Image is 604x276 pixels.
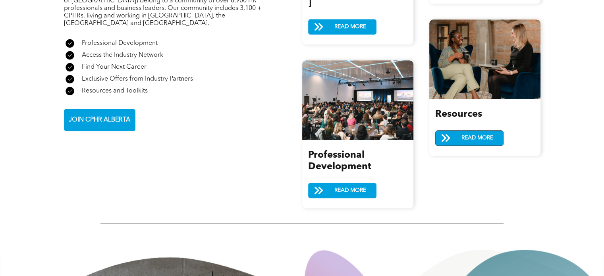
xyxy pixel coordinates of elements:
[332,183,369,198] span: READ MORE
[82,88,148,94] span: Resources and Toolkits
[82,40,158,46] span: Professional Development
[332,19,369,34] span: READ MORE
[82,64,147,70] span: Find Your Next Career
[435,130,504,146] a: READ MORE
[308,151,371,172] span: Professional Development
[82,76,193,82] span: Exclusive Offers from Industry Partners
[435,110,482,119] span: Resources
[82,52,163,58] span: Access the Industry Network
[64,109,135,131] a: JOIN CPHR ALBERTA
[459,131,496,145] span: READ MORE
[308,19,376,35] a: READ MORE
[308,183,376,198] a: READ MORE
[66,112,133,128] span: JOIN CPHR ALBERTA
